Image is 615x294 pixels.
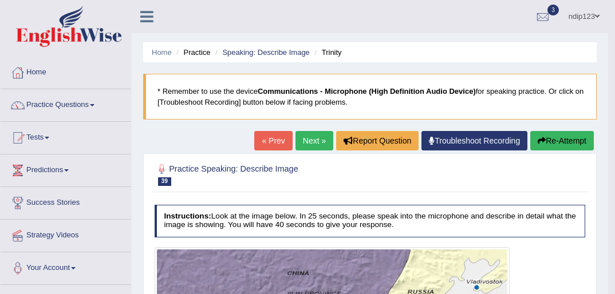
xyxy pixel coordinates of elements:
a: Practice Questions [1,89,131,118]
h4: Look at the image below. In 25 seconds, please speak into the microphone and describe in detail w... [155,205,586,237]
b: Instructions: [164,212,211,220]
blockquote: * Remember to use the device for speaking practice. Or click on [Troubleshoot Recording] button b... [143,74,597,120]
span: 39 [158,177,171,186]
a: Tests [1,122,131,150]
a: « Prev [254,131,292,150]
li: Practice [174,47,210,58]
button: Re-Attempt [530,131,594,150]
h2: Practice Speaking: Describe Image [155,162,422,186]
a: Troubleshoot Recording [421,131,527,150]
a: Your Account [1,252,131,281]
a: Speaking: Describe Image [222,48,309,57]
a: Predictions [1,154,131,183]
li: Trinity [312,47,341,58]
a: Strategy Videos [1,220,131,248]
button: Report Question [336,131,419,150]
span: 3 [547,5,559,15]
a: Home [1,57,131,85]
a: Success Stories [1,187,131,216]
b: Communications - Microphone (High Definition Audio Device) [258,87,476,96]
a: Next » [295,131,333,150]
a: Home [152,48,172,57]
